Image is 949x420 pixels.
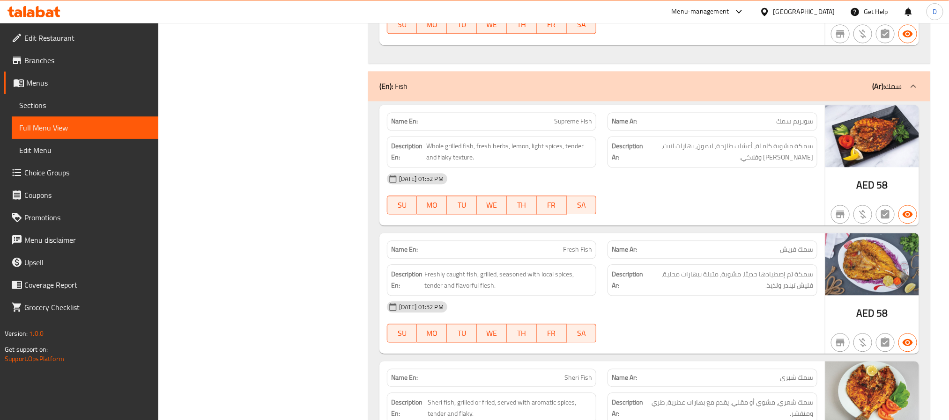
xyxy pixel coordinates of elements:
span: SU [391,198,414,212]
span: WE [481,198,503,212]
span: SU [391,326,414,340]
button: FR [537,324,567,342]
span: Supreme Fish [554,116,592,126]
button: TH [507,324,537,342]
button: TH [507,15,537,34]
span: WE [481,18,503,31]
span: Version: [5,327,28,340]
img: Farsh_Fish638956156333550008.jpg [825,233,919,295]
button: Purchased item [853,333,872,352]
span: Promotions [24,212,151,223]
a: Menus [4,72,158,94]
p: سمك [872,80,902,92]
span: TU [451,18,473,31]
span: سمك شيري [780,373,813,383]
button: MO [417,15,447,34]
span: FR [541,198,563,212]
a: Choice Groups [4,161,158,184]
span: [DATE] 01:52 PM [395,174,447,183]
button: Not has choices [876,205,895,224]
span: D [933,7,937,17]
span: FR [541,18,563,31]
span: TH [511,326,533,340]
button: TU [447,324,477,342]
span: AED [856,304,875,322]
a: Support.OpsPlatform [5,353,64,365]
button: SA [567,324,597,342]
span: Full Menu View [19,122,151,133]
strong: Description En: [391,140,424,163]
button: Not branch specific item [831,333,850,352]
span: Choice Groups [24,167,151,178]
strong: Name Ar: [612,116,637,126]
a: Edit Restaurant [4,27,158,49]
strong: Name En: [391,116,418,126]
button: Available [898,333,917,352]
button: SA [567,196,597,214]
span: Grocery Checklist [24,302,151,313]
a: Coupons [4,184,158,206]
span: Whole grilled fish, fresh herbs, lemon, light spices, tender and flaky texture. [426,140,592,163]
span: Menus [26,77,151,88]
span: WE [481,326,503,340]
span: SA [571,18,593,31]
span: 58 [877,304,888,322]
button: TH [507,196,537,214]
span: [DATE] 01:52 PM [395,303,447,311]
a: Full Menu View [12,116,158,139]
button: TU [447,15,477,34]
span: Branches [24,55,151,66]
a: Promotions [4,206,158,229]
button: WE [477,324,507,342]
a: Sections [12,94,158,116]
span: Sections [19,100,151,111]
div: [GEOGRAPHIC_DATA] [773,7,835,17]
button: WE [477,15,507,34]
strong: Description En: [391,397,426,420]
button: SU [387,324,417,342]
strong: Description Ar: [612,268,645,291]
span: Edit Restaurant [24,32,151,43]
span: SA [571,326,593,340]
strong: Name En: [391,245,418,254]
strong: Name Ar: [612,245,637,254]
button: SU [387,196,417,214]
span: Fresh Fish [563,245,592,254]
strong: Name En: [391,373,418,383]
span: سمك فريش [780,245,813,254]
button: FR [537,196,567,214]
span: MO [421,18,443,31]
span: TU [451,198,473,212]
span: سوبريم سمك [776,116,813,126]
span: Edit Menu [19,145,151,156]
button: MO [417,196,447,214]
span: Sheri Fish [564,373,592,383]
span: Upsell [24,257,151,268]
span: Coupons [24,189,151,201]
a: Coverage Report [4,274,158,296]
img: Supreme_Fish638956156306730867.jpg [825,105,919,167]
span: Freshly caught fish, grilled, seasoned with local spices, tender and flavorful flesh. [424,268,592,291]
span: TH [511,198,533,212]
span: سمك شعري، مشوي أو مقلي، يقدم مع بهارات عطرية، طري ومتقشر. [649,397,813,420]
strong: Name Ar: [612,373,637,383]
span: Get support on: [5,343,48,355]
span: SA [571,198,593,212]
span: سمكة تم إصطيادها حديثا، مشوية، متبلة ببهارات محلية، فليش تيندر ولذيذ. [647,268,813,291]
span: MO [421,326,443,340]
a: Grocery Checklist [4,296,158,319]
button: SU [387,15,417,34]
button: Purchased item [853,205,872,224]
div: Menu-management [672,6,729,17]
a: Edit Menu [12,139,158,161]
button: Not branch specific item [831,205,850,224]
button: WE [477,196,507,214]
button: Not has choices [876,333,895,352]
strong: Description Ar: [612,397,647,420]
strong: Description En: [391,268,423,291]
button: FR [537,15,567,34]
span: Sheri fish, grilled or fried, served with aromatic spices, tender and flaky. [428,397,592,420]
span: TH [511,18,533,31]
a: Upsell [4,251,158,274]
button: Available [898,24,917,43]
